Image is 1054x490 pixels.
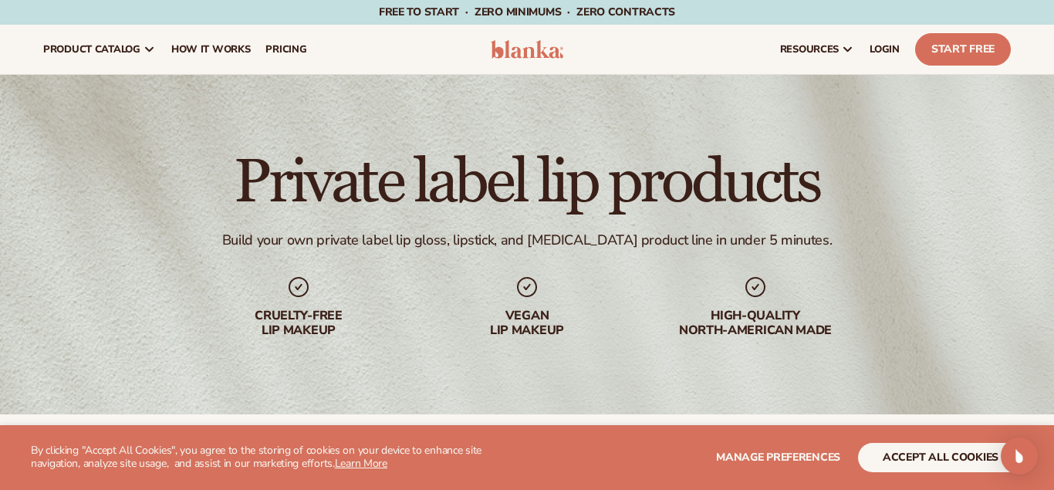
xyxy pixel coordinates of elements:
[258,25,314,74] a: pricing
[780,43,839,56] span: resources
[379,5,675,19] span: Free to start · ZERO minimums · ZERO contracts
[171,43,251,56] span: How It Works
[200,309,397,338] div: Cruelty-free lip makeup
[265,43,306,56] span: pricing
[716,443,840,472] button: Manage preferences
[222,231,833,249] div: Build your own private label lip gloss, lipstick, and [MEDICAL_DATA] product line in under 5 minu...
[858,443,1023,472] button: accept all cookies
[335,456,387,471] a: Learn More
[491,40,563,59] img: logo
[35,25,164,74] a: product catalog
[862,25,907,74] a: LOGIN
[234,151,819,213] h1: Private label lip products
[428,309,626,338] div: Vegan lip makeup
[772,25,862,74] a: resources
[1001,438,1038,475] div: Open Intercom Messenger
[657,309,854,338] div: High-quality North-american made
[915,33,1011,66] a: Start Free
[164,25,258,74] a: How It Works
[716,450,840,465] span: Manage preferences
[43,43,140,56] span: product catalog
[870,43,900,56] span: LOGIN
[31,444,526,471] p: By clicking "Accept All Cookies", you agree to the storing of cookies on your device to enhance s...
